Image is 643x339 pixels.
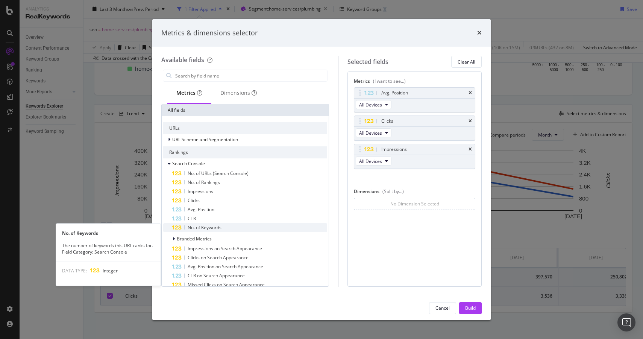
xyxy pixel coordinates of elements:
[176,89,202,97] div: Metrics
[354,78,475,87] div: Metrics
[617,313,635,331] div: Open Intercom Messenger
[163,146,327,158] div: Rankings
[354,116,475,141] div: ClickstimesAll Devices
[381,117,393,125] div: Clicks
[188,197,200,204] span: Clicks
[188,272,245,279] span: CTR on Search Appearance
[188,281,265,288] span: Missed Clicks on Search Appearance
[469,119,472,123] div: times
[188,245,262,252] span: Impressions on Search Appearance
[465,305,476,311] div: Build
[359,102,382,108] span: All Devices
[381,146,407,153] div: Impressions
[359,130,382,136] span: All Devices
[161,28,258,38] div: Metrics & dimensions selector
[354,87,475,112] div: Avg. PositiontimesAll Devices
[356,157,391,166] button: All Devices
[459,302,482,314] button: Build
[163,122,327,134] div: URLs
[56,242,161,255] div: The number of keywords this URL ranks for. Field Category: Search Console
[458,59,475,65] div: Clear All
[382,188,404,195] div: (Split by...)
[188,170,249,176] span: No. of URLs (Search Console)
[188,206,214,213] span: Avg. Position
[347,58,388,66] div: Selected fields
[162,104,329,116] div: All fields
[161,56,204,64] div: Available fields
[220,89,257,97] div: Dimensions
[172,160,205,167] span: Search Console
[451,56,482,68] button: Clear All
[177,236,212,242] span: Branded Metrics
[469,147,472,152] div: times
[188,263,263,270] span: Avg. Position on Search Appearance
[188,215,196,222] span: CTR
[356,128,391,137] button: All Devices
[188,254,249,261] span: Clicks on Search Appearance
[356,100,391,109] button: All Devices
[354,144,475,169] div: ImpressionstimesAll Devices
[359,158,382,164] span: All Devices
[469,91,472,95] div: times
[373,78,406,84] div: (I want to see...)
[477,28,482,38] div: times
[174,70,327,81] input: Search by field name
[152,19,491,320] div: modal
[429,302,456,314] button: Cancel
[172,136,238,143] span: URL Scheme and Segmentation
[354,188,475,198] div: Dimensions
[381,89,408,97] div: Avg. Position
[390,201,439,207] div: No Dimension Selected
[188,224,221,231] span: No. of Keywords
[188,188,213,195] span: Impressions
[435,305,450,311] div: Cancel
[188,179,220,185] span: No. of Rankings
[56,230,161,236] div: No. of Keywords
